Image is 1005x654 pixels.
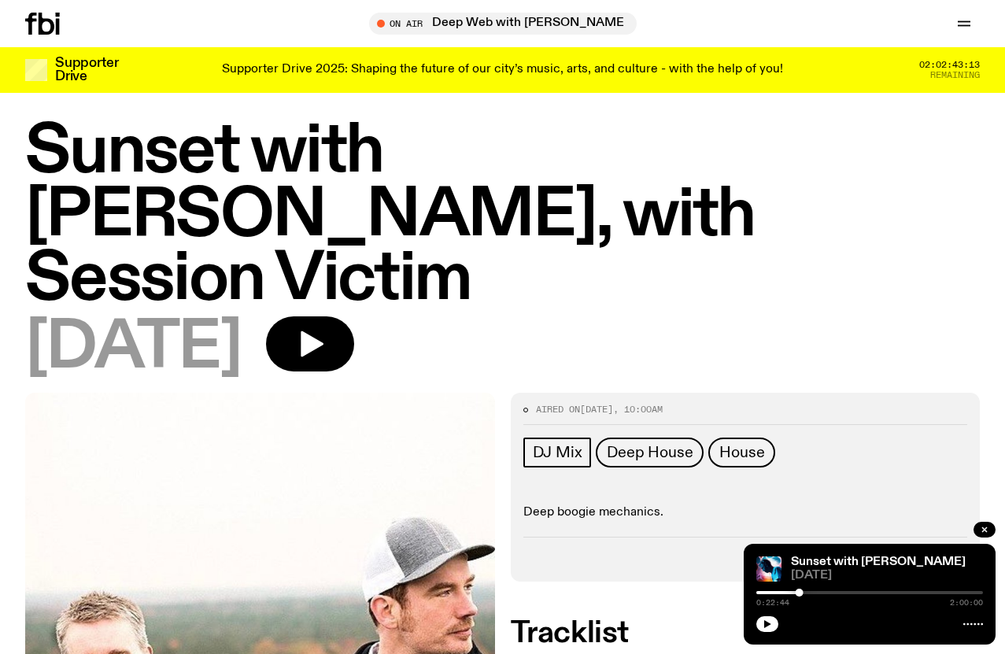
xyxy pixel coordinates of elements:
span: , 10:00am [613,403,663,416]
span: Aired on [536,403,580,416]
a: Deep House [596,438,704,467]
span: Deep House [607,444,693,461]
h3: Supporter Drive [55,57,118,83]
a: Sunset with [PERSON_NAME] [791,556,966,568]
span: [DATE] [580,403,613,416]
h1: Sunset with [PERSON_NAME], with Session Victim [25,120,980,312]
span: Remaining [930,71,980,79]
span: House [719,444,764,461]
h2: Tracklist [511,619,981,648]
span: 0:22:44 [756,599,789,607]
p: Supporter Drive 2025: Shaping the future of our city’s music, arts, and culture - with the help o... [222,63,783,77]
span: [DATE] [791,570,983,582]
button: On AirDeep Web with [PERSON_NAME] [369,13,637,35]
span: 2:00:00 [950,599,983,607]
span: [DATE] [25,316,241,380]
p: Deep boogie mechanics. [523,505,968,520]
img: Simon Caldwell stands side on, looking downwards. He has headphones on. Behind him is a brightly ... [756,556,781,582]
a: DJ Mix [523,438,592,467]
span: DJ Mix [533,444,582,461]
a: House [708,438,775,467]
span: 02:02:43:13 [919,61,980,69]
